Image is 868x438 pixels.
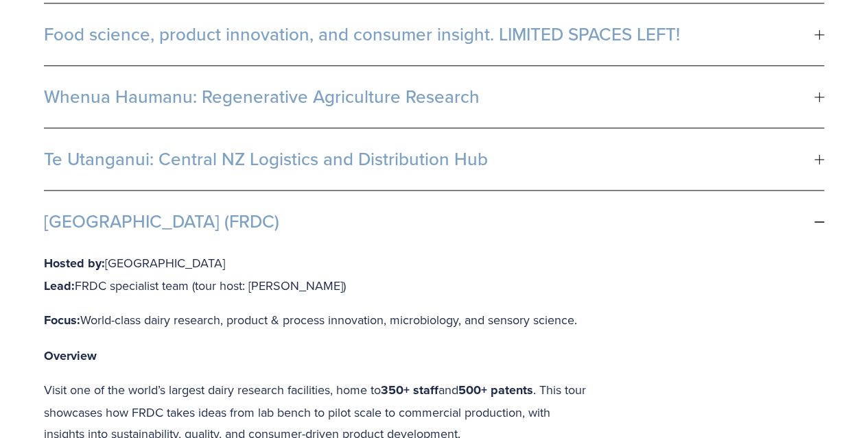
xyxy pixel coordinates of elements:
strong: 350+ staff [381,380,438,398]
span: Food science, product innovation, and consumer insight. LIMITED SPACES LEFT! [44,24,814,45]
p: [GEOGRAPHIC_DATA] FRDC specialist team (tour host: [PERSON_NAME]) [44,252,590,297]
p: World-class dairy research, product & process innovation, microbiology, and sensory science. [44,309,590,332]
button: Whenua Haumanu: Regenerative Agriculture Research [44,66,824,127]
span: [GEOGRAPHIC_DATA] (FRDC) [44,211,814,232]
button: Te Utanganui: Central NZ Logistics and Distribution Hub [44,128,824,190]
span: Te Utanganui: Central NZ Logistics and Distribution Hub [44,149,814,169]
strong: Lead: [44,277,75,295]
strong: Focus: [44,311,80,329]
span: Whenua Haumanu: Regenerative Agriculture Research [44,86,814,107]
button: Food science, product innovation, and consumer insight. LIMITED SPACES LEFT! [44,3,824,65]
strong: Hosted by: [44,254,105,272]
button: [GEOGRAPHIC_DATA] (FRDC) [44,191,824,252]
strong: Overview [44,346,97,364]
strong: 500+ patents [458,380,533,398]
